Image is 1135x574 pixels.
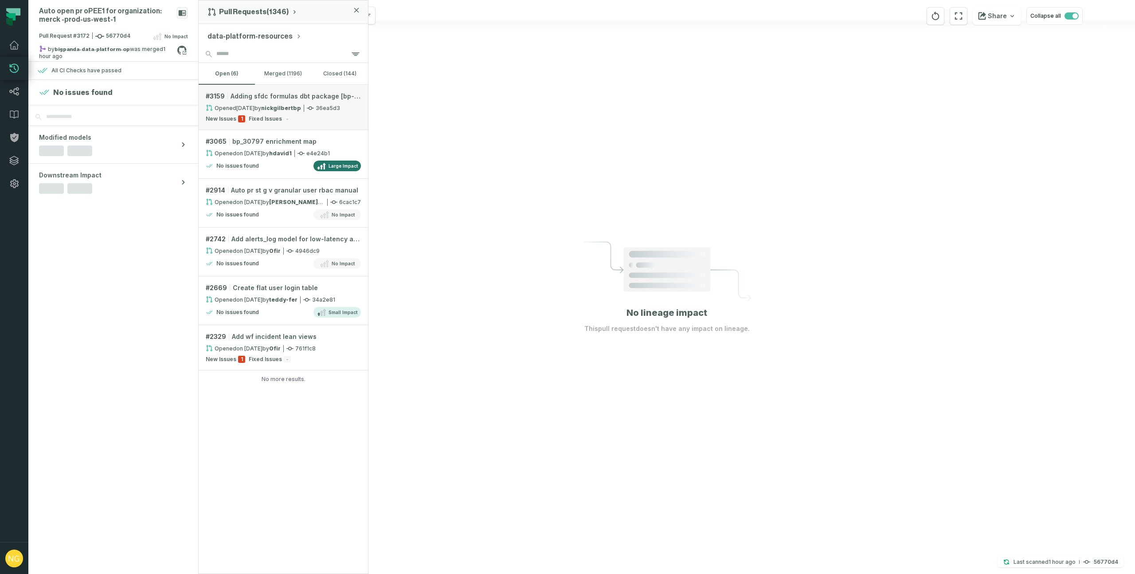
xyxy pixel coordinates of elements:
span: New Issues [206,115,236,122]
div: e4e24b1 [206,149,361,157]
relative-time: Mar 30, 2025, 8:23 AM EDT [236,248,262,254]
span: Adding sfdc formulas dbt package [bp-dp-deployed] [231,92,361,101]
relative-time: Aug 15, 2025, 11:38 AM EDT [1049,558,1076,565]
a: #2914Auto pr st g v granular user rbac manualOpened[DATE] 2:23:12 PMby[PERSON_NAME][GEOGRAPHIC_DA... [199,179,368,228]
span: Pull Request #3172 56770d4 [39,32,130,41]
span: Fixed Issues [249,115,282,122]
span: Auto pr st g v granular user rbac manual [231,186,358,195]
button: open (6) [199,63,255,84]
div: # 2329 [206,332,361,341]
a: #2669Create flat user login tableOpened[DATE] 3:16:06 PMbyteddy-fer34a2e81No issues foundSmall Im... [199,276,368,325]
span: 1 [238,356,245,363]
strong: bigpanda-data-platform-op [55,47,130,52]
div: # 2914 [206,186,361,195]
div: Opened by [206,149,292,157]
div: Opened by [206,198,325,206]
span: Add wf incident lean views [232,332,317,341]
span: - [284,115,291,122]
a: View on github [176,44,188,56]
relative-time: May 21, 2025, 2:23 PM EDT [236,199,262,205]
span: Large Impact [329,162,358,169]
button: Modified models [28,126,198,163]
span: Modified models [39,133,91,142]
span: No Impact [332,260,355,267]
span: Fixed Issues [249,356,282,363]
div: No more results. [199,376,368,383]
div: 6cac1c7 [206,198,361,206]
h4: No issues found [216,260,259,267]
div: # 3065 [206,137,361,146]
h1: No lineage impact [626,307,707,319]
div: # 3159 [206,92,361,101]
div: 761f1c8 [206,345,361,352]
h4: 56770d4 [1094,559,1118,565]
div: Opened by [206,247,281,255]
p: Last scanned [1014,558,1076,566]
button: Pull Requests(1346) [207,8,298,16]
h4: No issues found [216,309,259,316]
div: Opened by [206,104,301,112]
a: #3159Adding sfdc formulas dbt package [bp-dp-deployed]Opened[DATE] 1:10:21 PMbynickgilbertbp36ea5... [199,85,368,130]
span: 1 [238,115,245,122]
div: 34a2e81 [206,296,361,303]
a: #3065bp_30797 enrichment mapOpened[DATE] 6:11:56 AMbyhdavid1e4e24b1No issues foundLarge Impact [199,130,368,179]
button: data-platform-resources [207,31,301,42]
button: Collapse all [1026,7,1083,25]
span: - [284,356,291,363]
a: #2329Add wf incident lean viewsOpened[DATE] 5:19:03 AMbyOfir761f1c8New Issues1Fixed Issues- [199,325,368,370]
div: 36ea5d3 [206,104,361,112]
span: bp_30797 enrichment map [232,137,317,146]
relative-time: Jul 13, 2025, 6:11 AM EDT [236,150,262,157]
h4: No issues found [216,211,259,218]
button: Share [973,7,1021,25]
h4: No issues found [53,87,113,98]
span: No Impact [332,211,355,218]
span: Create flat user login table [233,283,318,292]
div: Auto open pr oPEE1 for organization: merck - prod-us-west-1 [39,7,173,24]
strong: nickgilbertbp [261,105,301,111]
div: # 2669 [206,283,361,292]
div: Opened by [206,345,281,352]
a: #2742Add alerts_log model for low-latency alert data accessOpened[DATE] 8:23:31 AMbyOfir4946dc9No... [199,228,368,276]
relative-time: Aug 11, 2025, 1:10 PM EDT [236,105,254,111]
strong: Ofir (Offir) [269,248,281,254]
strong: Omer London (somerl20) [269,199,379,205]
div: # 2742 [206,235,361,244]
div: Opened by [206,296,297,303]
div: by was merged [39,45,177,56]
span: Add alerts_log model for low-latency alert data access [231,235,361,244]
span: No Impact [164,33,188,40]
relative-time: Mar 10, 2025, 3:16 PM EDT [236,296,262,303]
strong: teddy-fer [269,296,297,303]
span: Downstream Impact [39,171,102,180]
button: Last scanned[DATE] 11:38:14 AM56770d4 [998,557,1123,567]
relative-time: Aug 15, 2025, 11:26 AM EDT [39,46,165,59]
strong: hdavid1 [269,150,292,157]
button: closed (144) [312,63,368,84]
div: 4946dc9 [206,247,361,255]
h4: No issues found [216,162,259,169]
relative-time: Jan 2, 2025, 5:19 AM EST [236,345,262,352]
img: avatar of Nick Gilbert [5,550,23,567]
p: This pull request doesn't have any impact on lineage. [584,324,750,333]
div: All CI Checks have passed [51,67,121,74]
button: Downstream Impact [28,164,198,201]
span: New Issues [206,356,236,363]
strong: Ofir (Offir) [269,345,281,352]
button: merged (1196) [255,63,311,84]
span: Small Impact [329,309,357,316]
